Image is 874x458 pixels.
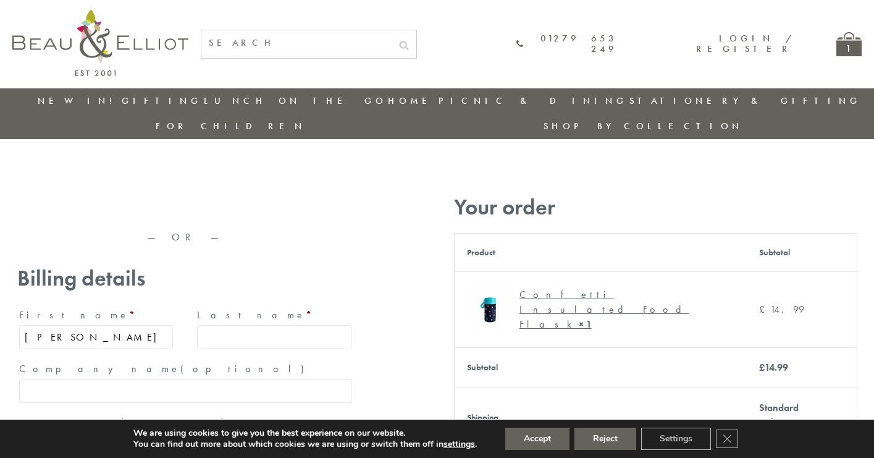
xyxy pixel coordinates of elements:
[544,120,743,132] a: Shop by collection
[133,439,477,450] p: You can find out more about which cookies we are using or switch them off in .
[574,428,636,450] button: Reject
[759,303,804,316] bdi: 14.99
[443,439,475,450] button: settings
[156,120,306,132] a: For Children
[204,95,387,107] a: Lunch On The Go
[197,305,351,325] label: Last name
[759,303,770,316] span: £
[38,95,120,107] a: New in!
[798,416,823,429] bdi: 3.95
[454,233,747,271] th: Product
[17,266,353,291] h3: Billing details
[579,318,592,331] strong: × 1
[516,33,617,55] a: 01279 653 249
[19,359,351,379] label: Company name
[133,428,477,439] p: We are using cookies to give you the best experience on our website.
[186,190,356,195] iframe: Secure express checkout frame
[747,233,857,271] th: Subtotal
[17,232,353,243] p: — OR —
[629,95,861,107] a: Stationery & Gifting
[467,284,513,331] img: Insulated food flask
[439,95,628,107] a: Picnic & Dining
[759,401,823,429] label: Standard Delivery:
[716,430,738,448] button: Close GDPR Cookie Banner
[388,95,437,107] a: Home
[454,347,747,388] th: Subtotal
[19,413,351,433] label: Country / Region
[122,95,202,107] a: Gifting
[180,362,311,375] span: (optional)
[19,305,174,325] label: First name
[15,190,185,219] iframe: Secure express checkout frame
[12,9,188,76] img: logo
[696,32,793,55] a: Login / Register
[759,361,765,374] span: £
[759,361,788,374] bdi: 14.99
[467,284,734,335] a: Insulated food flask Confetti Insulated Food Flask× 1
[454,388,747,447] th: Shipping
[519,287,725,332] div: Confetti Insulated Food Flask
[454,195,857,220] h3: Your order
[798,416,804,429] span: £
[201,30,392,56] input: SEARCH
[641,428,711,450] button: Settings
[836,32,862,56] a: 1
[505,428,569,450] button: Accept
